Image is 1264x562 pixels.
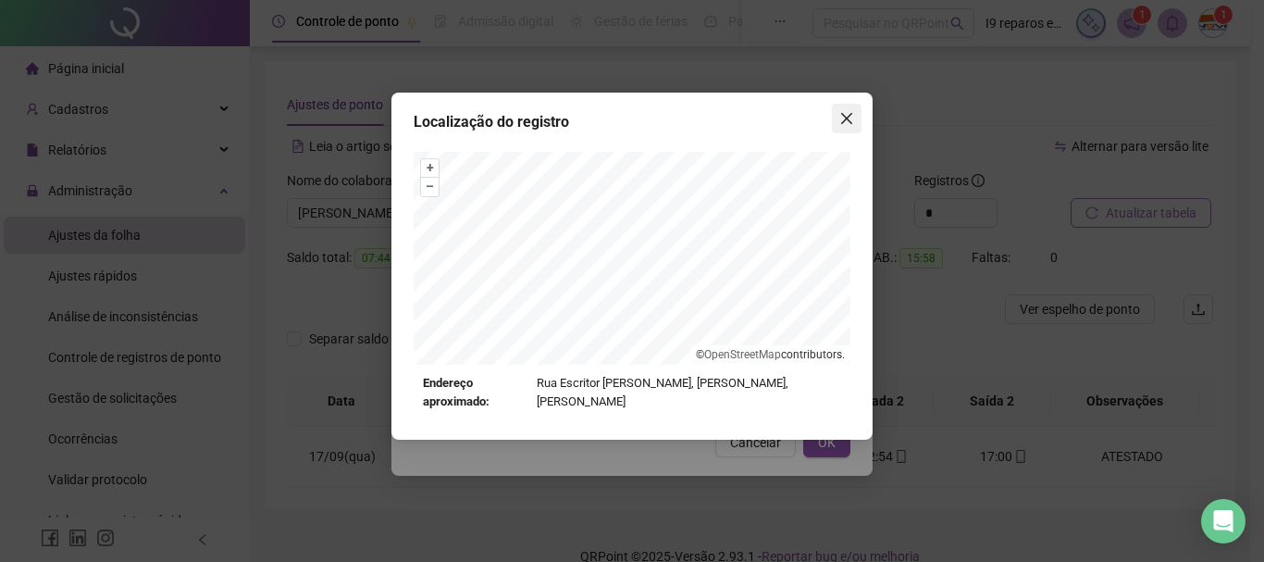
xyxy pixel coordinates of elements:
[696,348,845,361] li: © contributors.
[414,111,850,133] div: Localização do registro
[704,348,781,361] a: OpenStreetMap
[421,159,439,177] button: +
[423,374,529,412] strong: Endereço aproximado:
[839,111,854,126] span: close
[1201,499,1245,543] div: Open Intercom Messenger
[423,374,841,412] div: Rua Escritor [PERSON_NAME], [PERSON_NAME], [PERSON_NAME]
[832,104,861,133] button: Close
[421,178,439,195] button: –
